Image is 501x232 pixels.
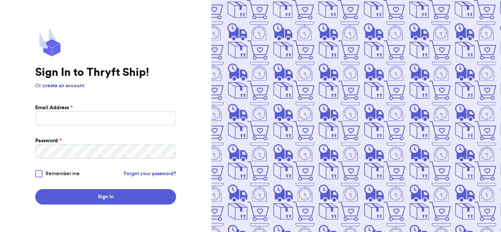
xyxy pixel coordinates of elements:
[35,66,176,79] h1: Sign In to Thryft Ship!
[35,137,62,144] label: Password
[45,170,80,177] span: Remember me
[124,170,176,177] a: Forgot your password?
[35,104,73,111] label: Email Address
[43,83,84,88] a: create an account
[35,189,176,205] button: Sign In
[35,82,176,89] p: Or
